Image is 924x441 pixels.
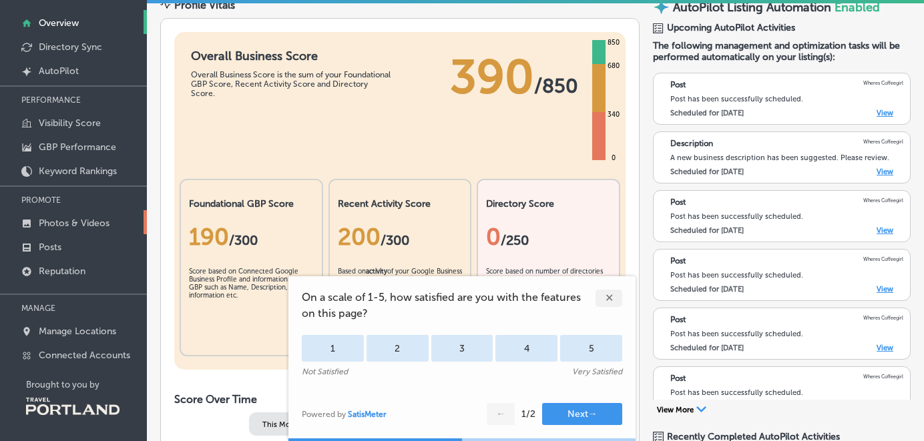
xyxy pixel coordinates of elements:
p: Post [670,256,686,266]
span: / 300 [229,232,258,248]
p: Overview [39,17,79,29]
div: Powered by [302,410,387,419]
div: ✕ [596,290,622,307]
a: View [877,344,893,352]
p: Keyword Rankings [39,165,117,177]
div: Based on of your Google Business Profile . [338,268,463,334]
div: Post has been successfully scheduled. [670,271,903,280]
a: View [877,109,893,117]
div: Post has been successfully scheduled. [670,330,903,338]
p: Wheres Coffeegirl [863,139,903,145]
p: GBP Performance [39,141,116,153]
div: Not Satisfied [302,367,348,376]
div: 340 [605,109,622,120]
p: Description [670,139,713,148]
div: 5 [560,335,622,362]
div: Very Satisfied [572,367,622,376]
div: 850 [605,37,622,48]
a: SatisMeter [348,410,387,419]
div: 2 [367,335,429,362]
label: Scheduled for [DATE] [670,285,744,294]
div: Score based on number of directories enrolled versus not enrolled and consistency of data across ... [486,268,611,334]
p: Wheres Coffeegirl [863,374,903,380]
a: View [877,226,893,235]
p: Brought to you by [26,380,147,390]
p: Connected Accounts [39,350,130,361]
span: This Month [262,420,302,429]
button: View More [653,405,710,417]
div: 190 [189,223,314,251]
div: Post has been successfully scheduled. [670,212,903,221]
b: promoting your business [361,276,437,284]
p: Manage Locations [39,326,116,337]
div: Overall Business Score is the sum of your Foundational GBP Score, Recent Activity Score and Direc... [191,70,391,98]
span: Upcoming AutoPilot Activities [667,22,795,33]
div: 0 [486,223,611,251]
b: activity [366,268,387,276]
p: Wheres Coffeegirl [863,315,903,321]
p: Visibility Score [39,117,101,129]
div: A new business description has been suggested. Please review. [670,153,903,162]
span: / 850 [534,74,578,98]
p: Post [670,374,686,383]
span: The following management and optimization tasks will be performed automatically on your listing(s): [653,40,911,63]
div: 3 [431,335,493,362]
div: Score based on Connected Google Business Profile and information with in GBP such as Name, Descri... [189,268,314,334]
button: Next→ [542,403,622,425]
div: 0 [609,153,618,163]
div: Post has been successfully scheduled. [670,388,903,397]
div: 200 [338,223,463,251]
div: 4 [495,335,557,362]
div: Post has been successfully scheduled. [670,95,903,103]
span: 390 [450,49,534,105]
h2: Foundational GBP Score [189,198,314,209]
p: Wheres Coffeegirl [863,197,903,203]
div: 1 [302,335,364,362]
label: Scheduled for [DATE] [670,167,744,176]
img: Travel Portland [26,398,120,415]
button: ← [487,403,515,425]
span: /250 [501,232,529,248]
h2: Directory Score [486,198,611,209]
p: Post [670,80,686,89]
p: Directory Sync [39,41,102,53]
p: Reputation [39,266,85,277]
p: Wheres Coffeegirl [863,80,903,86]
div: 680 [605,61,622,71]
label: Scheduled for [DATE] [670,109,744,117]
p: AutoPilot [39,65,79,77]
h1: Overall Business Score [191,49,391,63]
label: Scheduled for [DATE] [670,226,744,235]
h2: Recent Activity Score [338,198,463,209]
span: /300 [381,232,409,248]
p: Photos & Videos [39,217,109,229]
h2: Score Over Time [174,393,626,406]
p: Post [670,315,686,324]
div: 1 / 2 [521,408,535,420]
span: On a scale of 1-5, how satisfied are you with the features on this page? [302,290,596,322]
p: Posts [39,242,61,253]
p: Post [670,197,686,207]
label: Scheduled for [DATE] [670,344,744,352]
p: Wheres Coffeegirl [863,256,903,262]
a: View [877,285,893,294]
a: View [877,167,893,176]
